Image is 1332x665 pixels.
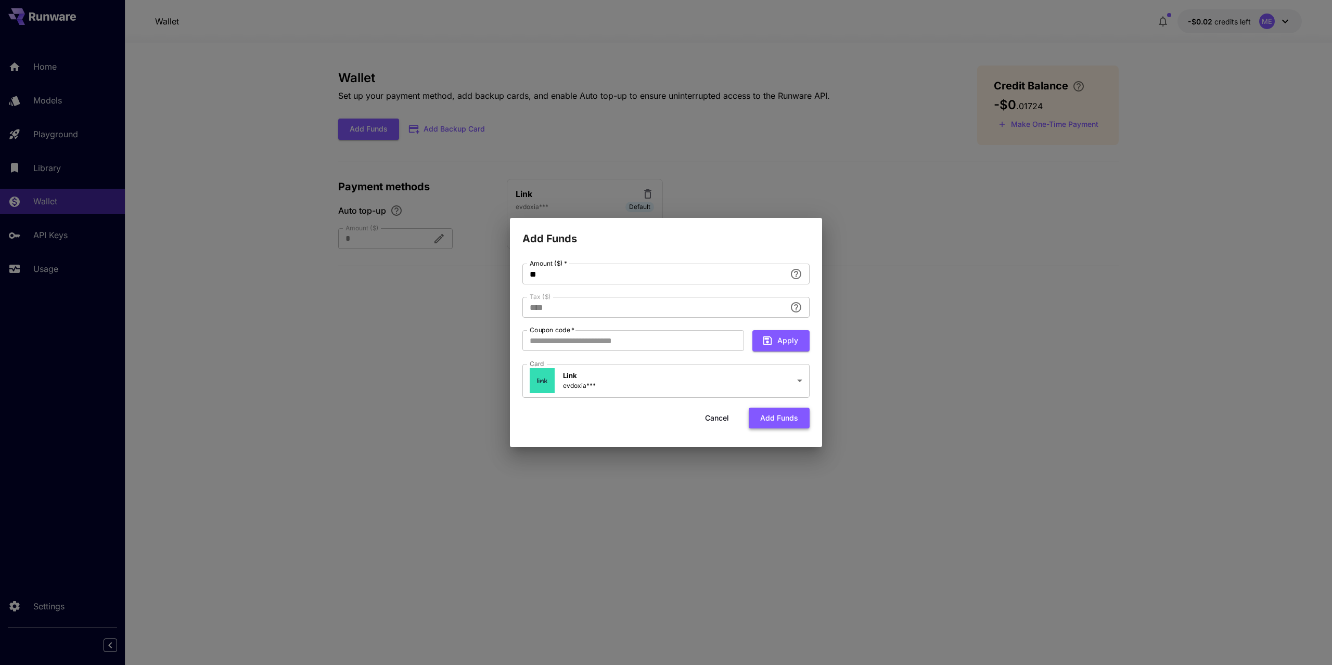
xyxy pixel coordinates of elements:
[530,359,544,368] label: Card
[752,330,810,351] button: Apply
[510,218,822,247] h2: Add Funds
[530,259,567,268] label: Amount ($)
[530,292,551,301] label: Tax ($)
[749,408,810,429] button: Add funds
[530,325,574,334] label: Coupon code
[694,408,740,429] button: Cancel
[563,371,596,381] p: Link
